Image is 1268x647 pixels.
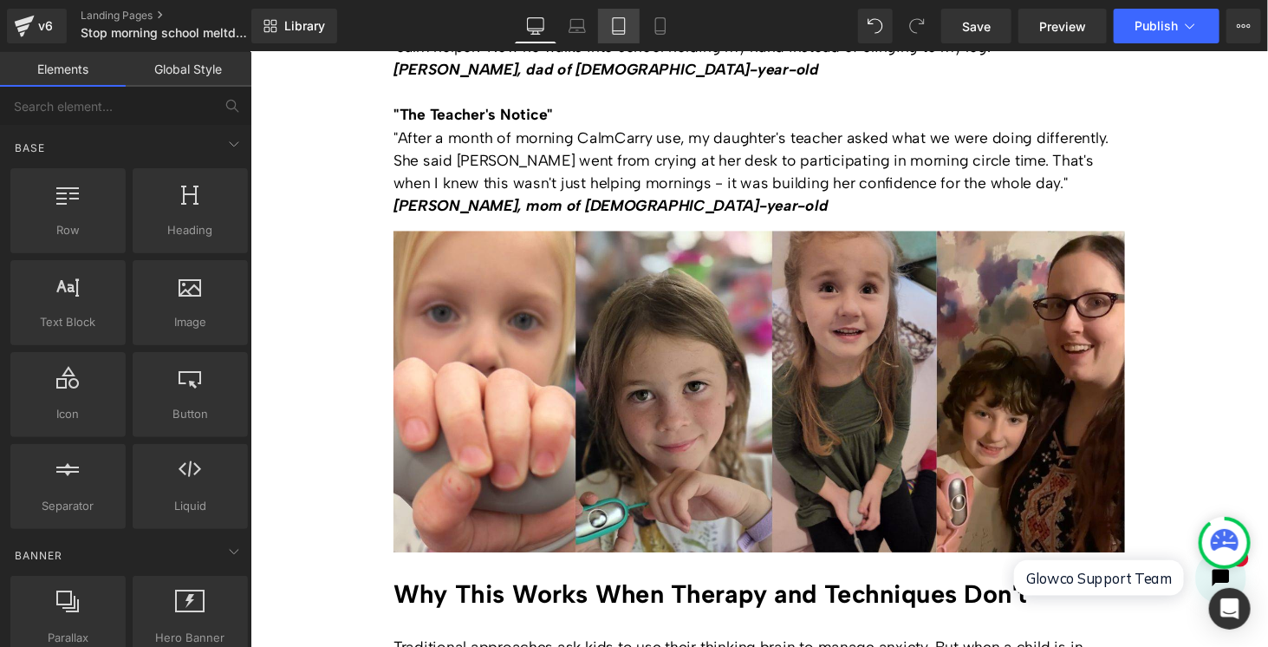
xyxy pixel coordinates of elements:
[284,18,325,34] span: Library
[81,26,247,40] span: Stop morning school meltdowns in 5 minutes with CalmCarry
[138,313,243,331] span: Image
[81,9,280,23] a: Landing Pages
[147,9,586,28] strong: [PERSON_NAME], dad of [DEMOGRAPHIC_DATA]-year-old
[147,77,901,147] p: "After a month of morning CalmCarry use, my daughter's teacher asked what we were doing different...
[138,629,243,647] span: Hero Banner
[251,9,337,43] a: New Library
[138,497,243,515] span: Liquid
[16,497,120,515] span: Separator
[147,149,595,168] strong: [PERSON_NAME], mom of [DEMOGRAPHIC_DATA]-year-old
[900,9,934,43] button: Redo
[138,221,243,239] span: Heading
[962,17,991,36] span: Save
[1018,9,1107,43] a: Preview
[13,140,47,156] span: Base
[16,221,120,239] span: Row
[7,9,67,43] a: v6
[13,547,64,564] span: Banner
[556,9,598,43] a: Laptop
[598,9,640,43] a: Tablet
[1039,17,1086,36] span: Preview
[1135,19,1178,33] span: Publish
[126,52,251,87] a: Global Style
[138,405,243,423] span: Button
[16,405,120,423] span: Icon
[35,15,56,37] div: v6
[640,9,681,43] a: Mobile
[515,9,556,43] a: Desktop
[16,313,120,331] span: Text Block
[858,9,893,43] button: Undo
[774,501,1041,583] iframe: Tidio Chat
[1114,9,1219,43] button: Publish
[147,56,312,75] strong: "The Teacher's Notice"
[16,629,120,647] span: Parallax
[1226,9,1261,43] button: More
[1209,588,1251,630] div: Open Intercom Messenger
[147,544,901,575] h3: Why This Works When Therapy and Techniques Don't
